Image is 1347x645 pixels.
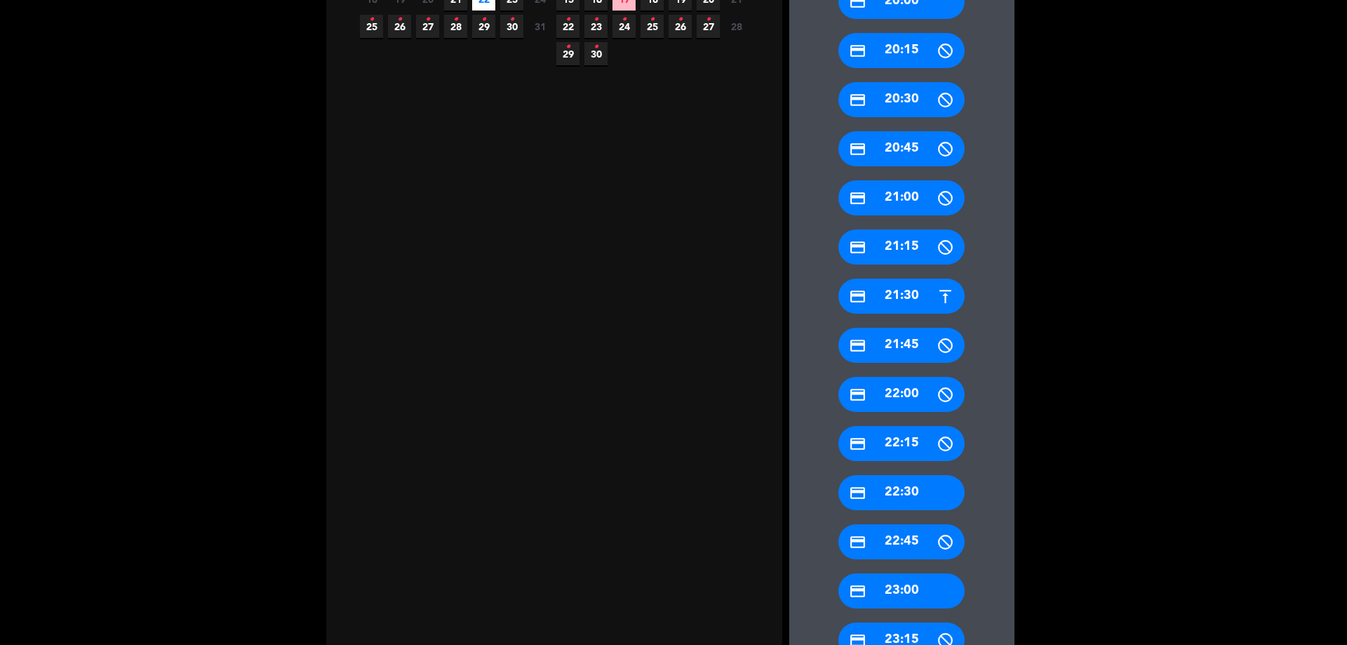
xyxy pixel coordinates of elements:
span: 24 [612,15,636,38]
div: 21:30 [838,279,965,314]
i: • [369,8,374,31]
i: credit_card [849,140,866,158]
i: • [509,8,514,31]
span: 27 [697,15,720,38]
span: 30 [500,15,523,38]
span: 31 [528,15,551,38]
i: • [678,8,683,31]
i: credit_card [849,42,866,60]
span: 25 [360,15,383,38]
i: • [594,36,598,58]
span: 30 [584,42,608,65]
span: 23 [584,15,608,38]
div: 22:00 [838,377,965,412]
div: 22:30 [838,475,965,510]
div: 22:45 [838,524,965,559]
span: 29 [472,15,495,38]
i: credit_card [849,386,866,404]
i: • [425,8,430,31]
div: 23:00 [838,573,965,609]
div: 21:00 [838,180,965,215]
div: 20:45 [838,131,965,166]
i: credit_card [849,484,866,502]
i: credit_card [849,189,866,207]
span: 26 [388,15,411,38]
i: credit_card [849,239,866,256]
i: • [565,36,570,58]
span: 28 [444,15,467,38]
i: • [622,8,626,31]
i: • [565,8,570,31]
i: credit_card [849,288,866,305]
span: 27 [416,15,439,38]
div: 21:45 [838,328,965,363]
span: 29 [556,42,579,65]
span: 25 [641,15,664,38]
i: • [397,8,402,31]
i: credit_card [849,533,866,551]
i: • [650,8,655,31]
i: • [594,8,598,31]
i: credit_card [849,435,866,453]
i: credit_card [849,583,866,600]
div: 21:15 [838,230,965,265]
i: credit_card [849,337,866,354]
i: • [481,8,486,31]
div: 20:30 [838,82,965,117]
span: 28 [725,15,748,38]
i: credit_card [849,91,866,109]
div: 20:15 [838,33,965,68]
span: 22 [556,15,579,38]
div: 22:15 [838,426,965,461]
i: • [453,8,458,31]
i: • [706,8,711,31]
span: 26 [669,15,692,38]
